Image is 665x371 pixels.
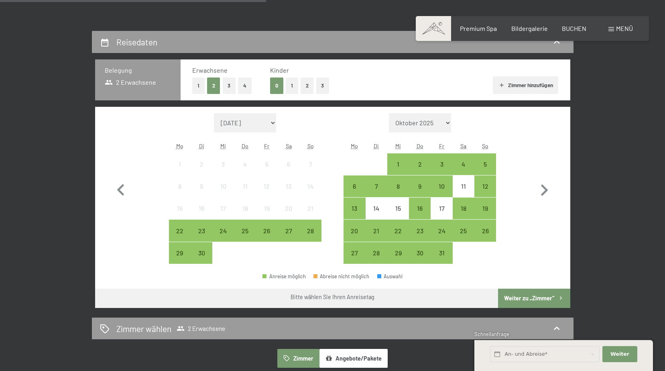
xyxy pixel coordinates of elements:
div: Mon Oct 13 2025 [344,198,365,219]
abbr: Samstag [460,143,466,149]
div: Anreise möglich [212,220,234,241]
div: 19 [257,205,277,225]
div: Anreise nicht möglich [278,198,299,219]
div: Anreise möglich [344,175,365,197]
div: 6 [279,161,299,181]
button: Angebote/Pakete [319,349,388,367]
div: 7 [300,161,320,181]
div: Sat Oct 11 2025 [453,175,474,197]
div: 30 [191,250,211,270]
a: BUCHEN [562,24,586,32]
div: Anreise nicht möglich [299,198,321,219]
div: Sat Sep 27 2025 [278,220,299,241]
div: Anreise nicht möglich [387,198,409,219]
div: 3 [213,161,233,181]
div: Tue Sep 16 2025 [191,198,212,219]
div: Mon Sep 08 2025 [169,175,191,197]
div: Anreise möglich [191,220,212,241]
div: Tue Oct 07 2025 [366,175,387,197]
div: Tue Sep 02 2025 [191,153,212,175]
div: Anreise nicht möglich [212,153,234,175]
div: Wed Oct 01 2025 [387,153,409,175]
div: Sat Oct 18 2025 [453,198,474,219]
div: 5 [475,161,495,181]
div: Fri Oct 31 2025 [431,242,452,264]
div: Tue Sep 09 2025 [191,175,212,197]
div: Tue Oct 21 2025 [366,220,387,241]
div: Anreise nicht möglich [431,198,452,219]
div: Tue Oct 28 2025 [366,242,387,264]
button: Nächster Monat [533,113,556,264]
div: Mon Sep 29 2025 [169,242,191,264]
div: Anreise möglich [366,220,387,241]
div: Tue Sep 30 2025 [191,242,212,264]
abbr: Mittwoch [220,143,226,149]
div: 14 [300,183,320,203]
div: 16 [191,205,211,225]
div: Anreise möglich [431,153,452,175]
div: Anreise möglich [191,242,212,264]
div: 27 [344,250,364,270]
div: Anreise nicht möglich [366,198,387,219]
button: Weiter zu „Zimmer“ [498,289,570,308]
div: 11 [235,183,255,203]
div: Anreise nicht möglich [234,175,256,197]
div: Anreise möglich [474,153,496,175]
div: Auswahl [377,274,403,279]
div: Anreise möglich [474,220,496,241]
div: 22 [170,228,190,248]
span: Erwachsene [192,66,228,74]
div: 24 [431,228,451,248]
div: Fri Oct 10 2025 [431,175,452,197]
div: 18 [235,205,255,225]
abbr: Dienstag [199,143,204,149]
abbr: Sonntag [307,143,314,149]
div: Anreise möglich [387,175,409,197]
a: Premium Spa [460,24,497,32]
div: 7 [366,183,386,203]
button: 3 [316,77,329,94]
div: 18 [454,205,474,225]
div: Wed Sep 24 2025 [212,220,234,241]
div: 1 [170,161,190,181]
div: Anreise möglich [234,220,256,241]
div: 21 [366,228,386,248]
div: Anreise möglich [299,220,321,241]
div: Wed Oct 22 2025 [387,220,409,241]
div: 24 [213,228,233,248]
div: Fri Oct 24 2025 [431,220,452,241]
span: 2 Erwachsene [105,78,157,87]
div: 13 [279,183,299,203]
span: Menü [616,24,633,32]
div: 3 [431,161,451,181]
div: 4 [454,161,474,181]
button: 0 [270,77,283,94]
div: Sun Oct 26 2025 [474,220,496,241]
div: Thu Oct 23 2025 [409,220,431,241]
div: Fri Sep 19 2025 [256,198,278,219]
div: Sun Sep 28 2025 [299,220,321,241]
abbr: Donnerstag [417,143,423,149]
div: Anreise möglich [262,274,306,279]
button: 1 [192,77,205,94]
button: 4 [238,77,252,94]
div: Anreise nicht möglich [256,198,278,219]
div: Thu Sep 11 2025 [234,175,256,197]
div: Thu Sep 04 2025 [234,153,256,175]
div: 19 [475,205,495,225]
div: Anreise nicht möglich [278,153,299,175]
div: 25 [454,228,474,248]
div: 21 [300,205,320,225]
div: Anreise möglich [344,242,365,264]
span: Kinder [270,66,289,74]
div: 14 [366,205,386,225]
abbr: Mittwoch [395,143,401,149]
div: Anreise nicht möglich [256,153,278,175]
div: Anreise möglich [256,220,278,241]
div: Sun Sep 07 2025 [299,153,321,175]
div: Wed Oct 29 2025 [387,242,409,264]
div: 4 [235,161,255,181]
div: Anreise möglich [278,220,299,241]
div: 31 [431,250,451,270]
